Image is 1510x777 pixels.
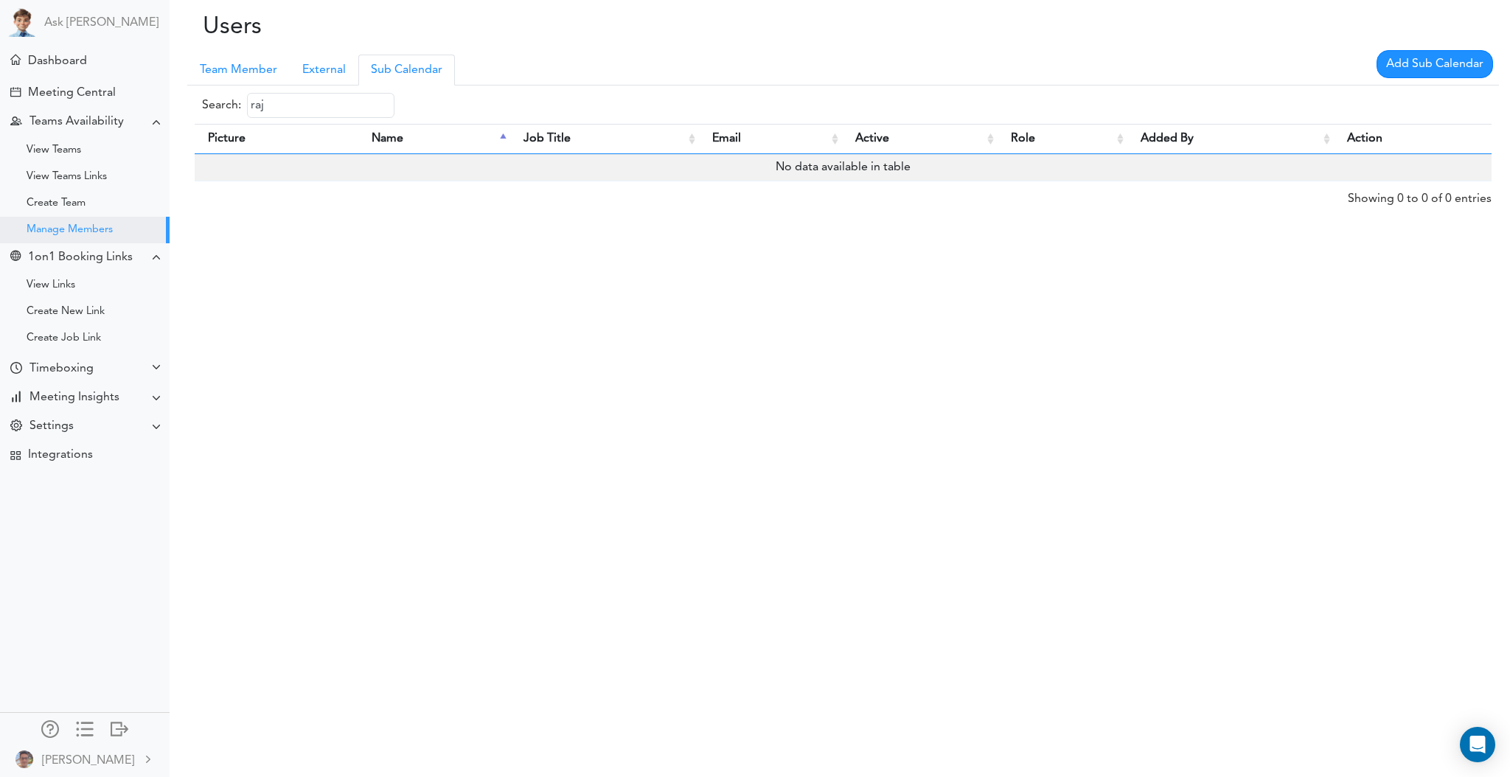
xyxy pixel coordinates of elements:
input: Search: [247,93,394,118]
div: Meeting Dashboard [10,55,21,65]
a: [PERSON_NAME] [1,742,168,776]
img: 9k= [15,750,33,768]
a: Manage Members and Externals [41,720,59,741]
th: Name [358,124,509,154]
div: Create New Link [27,308,105,316]
a: Team Member [187,55,290,86]
a: Add Sub Calendar [1377,50,1493,78]
th: Added By: activate to sort column ascending [1127,124,1333,154]
div: 1on1 Booking Links [28,251,133,265]
th: Job Title: activate to sort column ascending [510,124,699,154]
div: View Teams [27,147,81,154]
div: TEAMCAL AI Workflow Apps [10,450,21,461]
div: Create Team [27,200,86,207]
div: Meeting Central [28,86,116,100]
div: Open Intercom Messenger [1460,727,1495,762]
a: Ask [PERSON_NAME] [44,16,159,30]
div: Create Job Link [27,335,101,342]
h2: Users [181,13,605,41]
div: Show only icons [76,720,94,735]
div: Share Meeting Link [10,251,21,265]
th: Role: activate to sort column ascending [998,124,1128,154]
div: Create Meeting [10,87,21,97]
div: Teams Availability [29,115,124,129]
a: Sub Calendar [358,55,455,86]
th: Picture [195,124,358,154]
label: Search: [202,93,394,118]
div: Manage Members and Externals [41,720,59,735]
div: View Teams Links [27,173,107,181]
div: Meeting Insights [29,391,119,405]
div: Manage Members [27,226,113,234]
div: Showing 0 to 0 of 0 entries [1348,181,1492,208]
div: Time Your Goals [10,362,22,376]
div: Timeboxing [29,362,94,376]
img: Powered by TEAMCAL AI [7,7,37,37]
th: Email: activate to sort column ascending [699,124,842,154]
td: No data available in table [195,154,1492,181]
div: View Links [27,282,75,289]
div: [PERSON_NAME] [42,752,134,770]
a: Change side menu [76,720,94,741]
a: External [290,55,358,86]
div: Integrations [28,448,93,462]
div: Log out [111,720,128,735]
div: Settings [29,419,74,433]
th: Active: activate to sort column ascending [842,124,997,154]
th: Action [1334,124,1492,154]
div: Dashboard [28,55,87,69]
